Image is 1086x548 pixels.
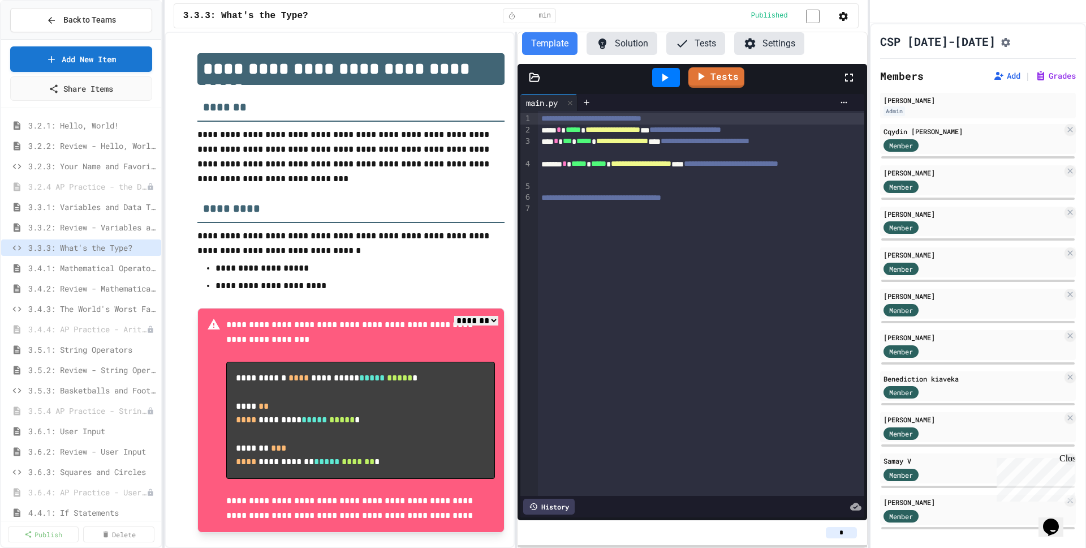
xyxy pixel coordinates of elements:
[889,387,913,397] span: Member
[666,32,725,55] button: Tests
[884,95,1072,105] div: [PERSON_NAME]
[520,136,532,159] div: 3
[28,446,157,457] span: 3.6.2: Review - User Input
[884,250,1062,260] div: [PERSON_NAME]
[884,374,1062,384] div: Benediction kiaveka
[1025,69,1031,83] span: |
[28,486,146,498] span: 3.6.4: AP Practice - User Input
[1000,35,1011,48] button: Assignment Settings
[520,181,532,192] div: 5
[889,222,913,233] span: Member
[520,159,532,181] div: 4
[28,119,157,131] span: 3.2.1: Hello, World!
[28,344,157,356] span: 3.5.1: String Operators
[520,125,532,136] div: 2
[146,489,154,496] div: Unpublished
[8,526,79,542] a: Publish
[10,8,152,32] button: Back to Teams
[1038,503,1075,537] iframe: chat widget
[884,456,1062,466] div: Samay V
[5,5,78,72] div: Chat with us now!Close
[10,76,152,101] a: Share Items
[28,425,157,437] span: 3.6.1: User Input
[1035,70,1076,82] button: Grades
[889,511,913,521] span: Member
[10,46,152,72] a: Add New Item
[538,11,551,20] span: min
[884,106,905,116] div: Admin
[889,346,913,357] span: Member
[520,192,532,203] div: 6
[28,221,157,233] span: 3.3.2: Review - Variables and Data Types
[734,32,804,55] button: Settings
[992,453,1075,502] iframe: chat widget
[83,526,154,542] a: Delete
[520,97,563,109] div: main.py
[28,181,146,192] span: 3.2.4 AP Practice - the DISPLAY Procedure
[688,67,744,88] a: Tests
[889,264,913,274] span: Member
[884,497,1062,507] div: [PERSON_NAME]
[28,384,157,396] span: 3.5.3: Basketballs and Footballs
[28,262,157,274] span: 3.4.1: Mathematical Operators
[889,470,913,480] span: Member
[884,168,1062,178] div: [PERSON_NAME]
[28,201,157,213] span: 3.3.1: Variables and Data Types
[28,507,157,519] span: 4.4.1: If Statements
[520,94,578,111] div: main.py
[146,407,154,415] div: Unpublished
[884,414,1062,425] div: [PERSON_NAME]
[183,9,308,23] span: 3.3.3: What's the Type?
[28,405,146,417] span: 3.5.4 AP Practice - String Manipulation
[28,160,157,172] span: 3.2.3: Your Name and Favorite Movie
[28,303,157,315] span: 3.4.3: The World's Worst Farmers Market
[28,364,157,376] span: 3.5.2: Review - String Operators
[522,32,578,55] button: Template
[889,140,913,151] span: Member
[146,326,154,333] div: Unpublished
[28,282,157,294] span: 3.4.2: Review - Mathematical Operators
[889,305,913,315] span: Member
[884,126,1062,136] div: Cqydin [PERSON_NAME]
[28,323,146,335] span: 3.4.4: AP Practice - Arithmetic Operators
[28,466,157,478] span: 3.6.3: Squares and Circles
[146,183,154,191] div: Unpublished
[751,8,833,23] div: Content is published and visible to students
[792,10,833,23] input: publish toggle
[884,209,1062,219] div: [PERSON_NAME]
[28,140,157,152] span: 3.2.2: Review - Hello, World!
[520,203,532,215] div: 7
[880,33,996,49] h1: CSP [DATE]-[DATE]
[587,32,657,55] button: Solution
[63,14,116,26] span: Back to Teams
[993,70,1020,82] button: Add
[889,429,913,439] span: Member
[884,332,1062,342] div: [PERSON_NAME]
[751,11,788,20] span: Published
[28,242,157,254] span: 3.3.3: What's the Type?
[880,68,924,84] h2: Members
[889,182,913,192] span: Member
[523,499,575,515] div: History
[884,291,1062,301] div: [PERSON_NAME]
[520,113,532,125] div: 1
